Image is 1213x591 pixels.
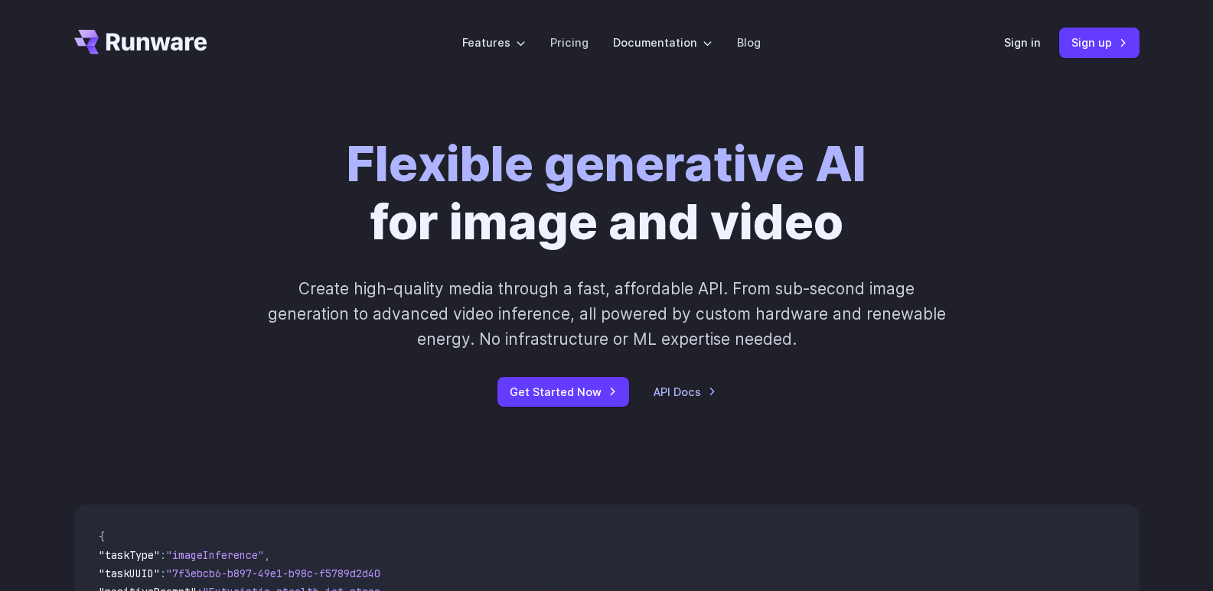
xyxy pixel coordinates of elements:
label: Features [462,34,526,51]
span: , [264,548,270,562]
h1: for image and video [347,135,866,252]
a: Sign in [1004,34,1041,51]
strong: Flexible generative AI [347,134,866,193]
span: "taskType" [99,548,160,562]
a: Pricing [550,34,589,51]
span: : [160,548,166,562]
span: { [99,530,105,544]
span: : [160,567,166,580]
a: Go to / [74,30,207,54]
label: Documentation [613,34,712,51]
a: Get Started Now [497,377,629,407]
a: Sign up [1059,28,1140,57]
p: Create high-quality media through a fast, affordable API. From sub-second image generation to adv... [266,276,947,352]
span: "taskUUID" [99,567,160,580]
span: "7f3ebcb6-b897-49e1-b98c-f5789d2d40d7" [166,567,399,580]
a: API Docs [654,383,716,401]
a: Blog [737,34,761,51]
span: "imageInference" [166,548,264,562]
